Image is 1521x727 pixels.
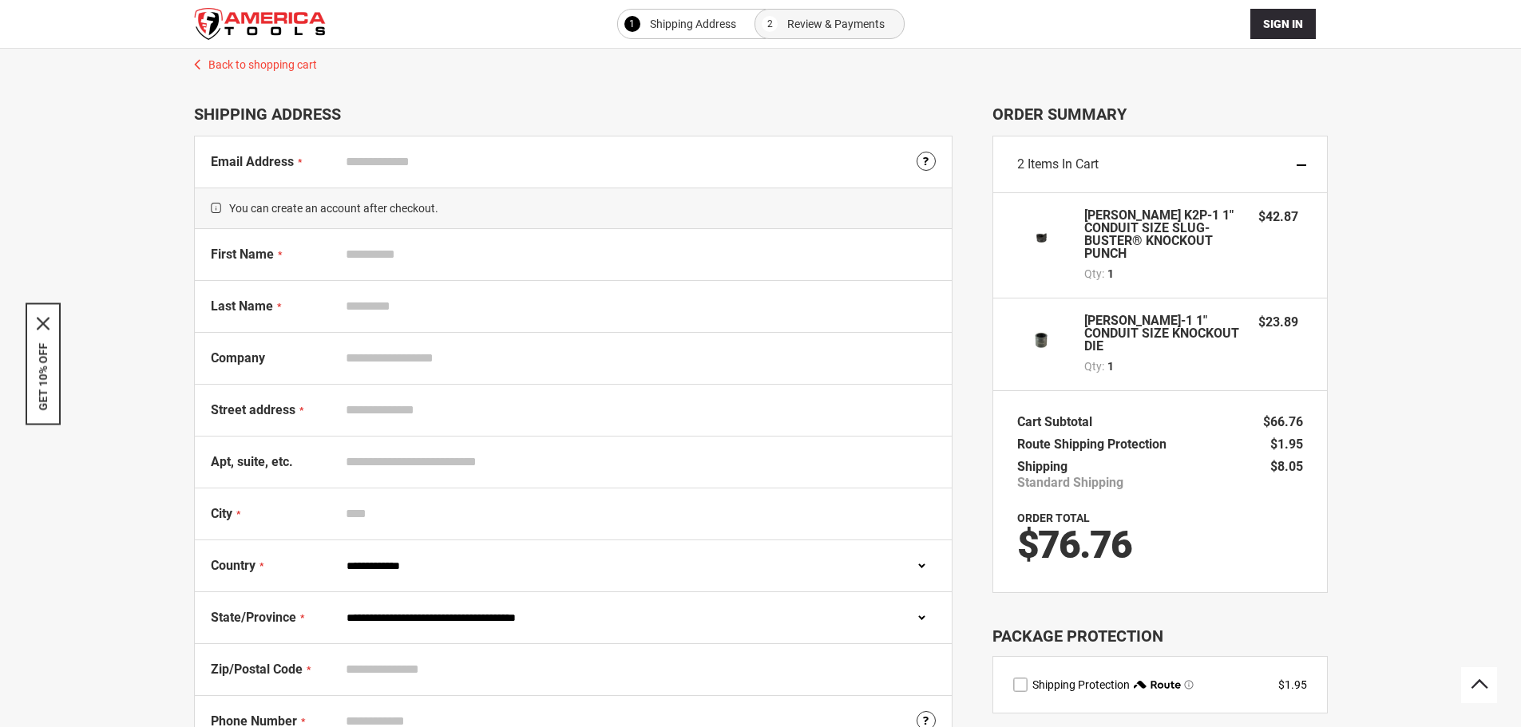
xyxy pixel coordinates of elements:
span: Qty [1084,360,1102,373]
div: Package Protection [992,625,1328,648]
span: Review & Payments [787,14,885,34]
span: 1 [1107,266,1114,282]
span: Street address [211,402,295,417]
span: Standard Shipping [1017,475,1123,491]
span: Order Summary [992,105,1328,124]
span: 2 [1017,156,1024,172]
span: $42.87 [1258,209,1298,224]
span: Last Name [211,298,273,314]
span: Shipping Protection [1032,678,1130,691]
th: Route Shipping Protection [1017,433,1174,456]
button: GET 10% OFF [37,342,50,410]
img: America Tools [194,8,326,40]
span: State/Province [211,610,296,625]
span: Company [211,350,265,365]
a: Back to shopping cart [178,49,1344,73]
span: First Name [211,247,274,262]
strong: [PERSON_NAME] K2P-1 1" CONDUIT SIZE SLUG-BUSTER® KNOCKOUT PUNCH [1084,209,1243,260]
span: City [211,506,232,521]
th: Cart Subtotal [1017,411,1100,433]
iframe: LiveChat chat widget [1297,677,1521,727]
img: GREENLEE KD-1 1" CONDUIT SIZE KNOCKOUT DIE [1017,314,1065,362]
span: 1 [629,14,635,34]
span: $23.89 [1258,314,1298,330]
div: route shipping protection selector element [1013,677,1307,693]
span: 2 [767,14,773,34]
button: Sign In [1250,9,1316,39]
span: $76.76 [1017,522,1131,567]
span: $8.05 [1270,459,1303,474]
span: $66.76 [1263,414,1303,429]
span: $1.95 [1270,437,1303,452]
span: Zip/Postal Code [211,662,303,677]
img: GREENLEE K2P-1 1" CONDUIT SIZE SLUG-BUSTER® KNOCKOUT PUNCH [1017,209,1065,257]
span: Qty [1084,267,1102,280]
a: store logo [194,8,326,40]
span: Shipping Address [650,14,736,34]
span: Shipping [1017,459,1067,474]
span: Apt, suite, etc. [211,454,293,469]
svg: close icon [37,317,50,330]
span: Learn more [1184,680,1194,689]
span: Email Address [211,154,294,169]
div: Shipping Address [194,105,953,124]
strong: [PERSON_NAME]-1 1" CONDUIT SIZE KNOCKOUT DIE [1084,314,1243,353]
span: Items in Cart [1028,156,1099,172]
button: Close [37,317,50,330]
strong: Order Total [1017,512,1090,524]
div: $1.95 [1278,677,1307,693]
span: 1 [1107,358,1114,374]
span: Sign In [1263,18,1303,30]
span: You can create an account after checkout. [195,188,952,229]
span: Country [211,558,255,573]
